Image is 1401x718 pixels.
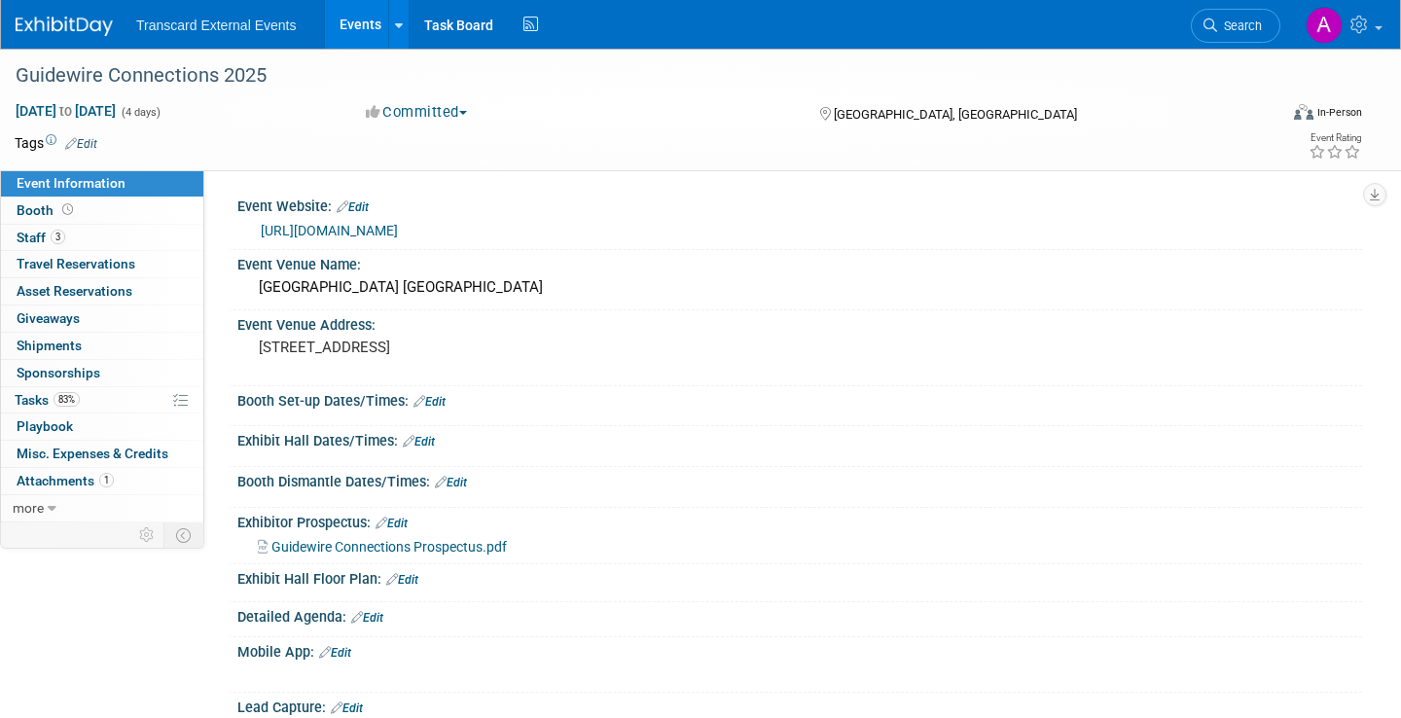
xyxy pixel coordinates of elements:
[17,230,65,245] span: Staff
[435,476,467,489] a: Edit
[17,202,77,218] span: Booth
[1316,105,1362,120] div: In-Person
[403,435,435,449] a: Edit
[1,251,203,277] a: Travel Reservations
[1,413,203,440] a: Playbook
[9,58,1247,93] div: Guidewire Connections 2025
[17,418,73,434] span: Playbook
[1294,104,1313,120] img: Format-Inperson.png
[56,103,75,119] span: to
[1,333,203,359] a: Shipments
[237,310,1362,335] div: Event Venue Address:
[1,360,203,386] a: Sponsorships
[386,573,418,587] a: Edit
[834,107,1077,122] span: [GEOGRAPHIC_DATA], [GEOGRAPHIC_DATA]
[261,223,398,238] a: [URL][DOMAIN_NAME]
[237,250,1362,274] div: Event Venue Name:
[17,256,135,271] span: Travel Reservations
[13,500,44,516] span: more
[237,386,1362,412] div: Booth Set-up Dates/Times:
[1,305,203,332] a: Giveaways
[1,278,203,305] a: Asset Reservations
[271,539,507,555] span: Guidewire Connections Prospectus.pdf
[351,611,383,625] a: Edit
[58,202,77,217] span: Booth not reserved yet
[15,133,97,153] td: Tags
[319,646,351,660] a: Edit
[258,539,507,555] a: Guidewire Connections Prospectus.pdf
[1,225,203,251] a: Staff3
[1162,101,1362,130] div: Event Format
[99,473,114,487] span: 1
[331,701,363,715] a: Edit
[252,272,1347,303] div: [GEOGRAPHIC_DATA] [GEOGRAPHIC_DATA]
[136,18,296,33] span: Transcard External Events
[237,192,1362,217] div: Event Website:
[17,283,132,299] span: Asset Reservations
[237,508,1362,533] div: Exhibitor Prospectus:
[17,446,168,461] span: Misc. Expenses & Credits
[237,602,1362,628] div: Detailed Agenda:
[130,522,164,548] td: Personalize Event Tab Strip
[1,170,203,197] a: Event Information
[16,17,113,36] img: ExhibitDay
[376,517,408,530] a: Edit
[51,230,65,244] span: 3
[1191,9,1280,43] a: Search
[237,426,1362,451] div: Exhibit Hall Dates/Times:
[413,395,446,409] a: Edit
[164,522,204,548] td: Toggle Event Tabs
[1,387,203,413] a: Tasks83%
[1,197,203,224] a: Booth
[1,495,203,521] a: more
[120,106,161,119] span: (4 days)
[1,441,203,467] a: Misc. Expenses & Credits
[1306,7,1343,44] img: Ana Brahuta
[259,339,685,356] pre: [STREET_ADDRESS]
[237,693,1362,718] div: Lead Capture:
[17,365,100,380] span: Sponsorships
[237,637,1362,663] div: Mobile App:
[15,102,117,120] span: [DATE] [DATE]
[17,310,80,326] span: Giveaways
[17,338,82,353] span: Shipments
[237,564,1362,590] div: Exhibit Hall Floor Plan:
[337,200,369,214] a: Edit
[54,392,80,407] span: 83%
[359,102,475,123] button: Committed
[17,175,126,191] span: Event Information
[1,468,203,494] a: Attachments1
[1309,133,1361,143] div: Event Rating
[1217,18,1262,33] span: Search
[65,137,97,151] a: Edit
[237,467,1362,492] div: Booth Dismantle Dates/Times:
[17,473,114,488] span: Attachments
[15,392,80,408] span: Tasks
